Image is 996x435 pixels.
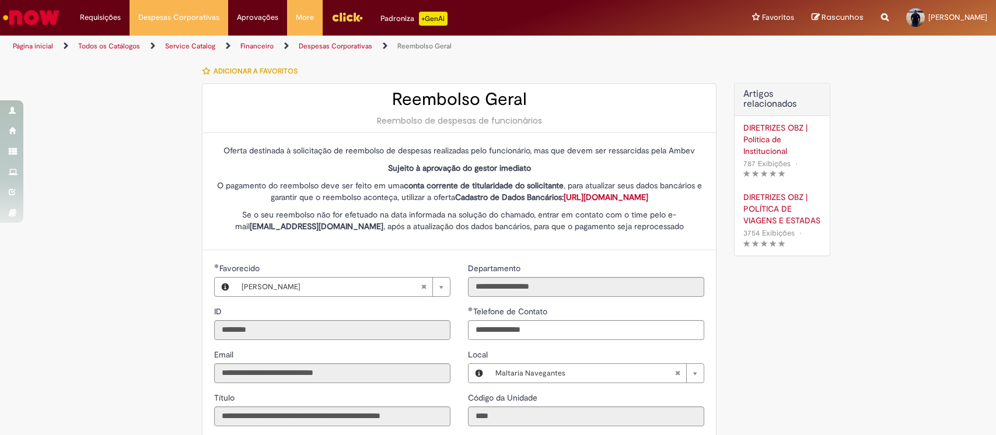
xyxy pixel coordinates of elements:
[242,278,421,296] span: [PERSON_NAME]
[240,41,274,51] a: Financeiro
[165,41,215,51] a: Service Catalog
[404,180,564,191] strong: conta corrente de titularidade do solicitante
[743,191,821,226] a: DIRETRIZES OBZ | POLÍTICA DE VIAGENS E ESTADAS
[415,278,432,296] abbr: Limpar campo Favorecido
[743,89,821,110] h3: Artigos relacionados
[468,392,540,403] span: Somente leitura - Código da Unidade
[214,115,704,127] div: Reembolso de despesas de funcionários
[743,122,821,157] a: DIRETRIZES OBZ | Política de Institucional
[214,264,219,268] span: Obrigatório Preenchido
[214,392,237,404] label: Somente leitura - Título
[743,228,795,238] span: 3754 Exibições
[138,12,219,23] span: Despesas Corporativas
[214,363,450,383] input: Email
[812,12,864,23] a: Rascunhos
[743,159,791,169] span: 787 Exibições
[214,320,450,340] input: ID
[473,306,550,317] span: Telefone de Contato
[455,192,648,202] strong: Cadastro de Dados Bancários:
[468,406,704,426] input: Código da Unidade
[468,320,704,340] input: Telefone de Contato
[331,8,363,26] img: click_logo_yellow_360x200.png
[236,278,450,296] a: [PERSON_NAME]Limpar campo Favorecido
[468,277,704,297] input: Departamento
[299,41,372,51] a: Despesas Corporativas
[214,180,704,203] p: O pagamento do reembolso deve ser feito em uma , para atualizar seus dados bancários e garantir q...
[669,364,686,383] abbr: Limpar campo Local
[793,156,800,171] span: •
[237,12,278,23] span: Aprovações
[214,66,298,76] span: Adicionar a Favoritos
[214,392,237,403] span: Somente leitura - Título
[380,12,448,26] div: Padroniza
[468,349,490,360] span: Local
[495,364,675,383] span: Maltaria Navegantes
[564,192,648,202] a: [URL][DOMAIN_NAME]
[822,12,864,23] span: Rascunhos
[388,163,531,173] strong: Sujeito à aprovação do gestor imediato
[490,364,704,383] a: Maltaria NavegantesLimpar campo Local
[214,209,704,232] p: Se o seu reembolso não for efetuado na data informada na solução do chamado, entrar em contato co...
[928,12,987,22] span: [PERSON_NAME]
[1,6,61,29] img: ServiceNow
[468,307,473,311] span: Obrigatório Preenchido
[80,12,121,23] span: Requisições
[215,278,236,296] button: Favorecido, Visualizar este registro Caio Batista Gomes Silva
[296,12,314,23] span: More
[468,392,540,404] label: Somente leitura - Código da Unidade
[419,12,448,26] p: +GenAi
[219,263,262,273] span: Necessários - Favorecido
[214,306,224,317] label: Somente leitura - ID
[9,36,655,57] ul: Trilhas de página
[214,406,450,426] input: Título
[468,263,523,273] span: Somente leitura - Departamento
[13,41,53,51] a: Página inicial
[250,221,383,231] strong: [EMAIL_ADDRESS][DOMAIN_NAME]
[214,90,704,109] h2: Reembolso Geral
[397,41,452,51] a: Reembolso Geral
[468,262,523,274] label: Somente leitura - Departamento
[214,349,236,360] label: Somente leitura - Email
[762,12,794,23] span: Favoritos
[469,364,490,383] button: Local, Visualizar este registro Maltaria Navegantes
[214,145,704,156] p: Oferta destinada à solicitação de reembolso de despesas realizadas pelo funcionário, mas que deve...
[797,225,804,241] span: •
[78,41,140,51] a: Todos os Catálogos
[202,59,304,83] button: Adicionar a Favoritos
